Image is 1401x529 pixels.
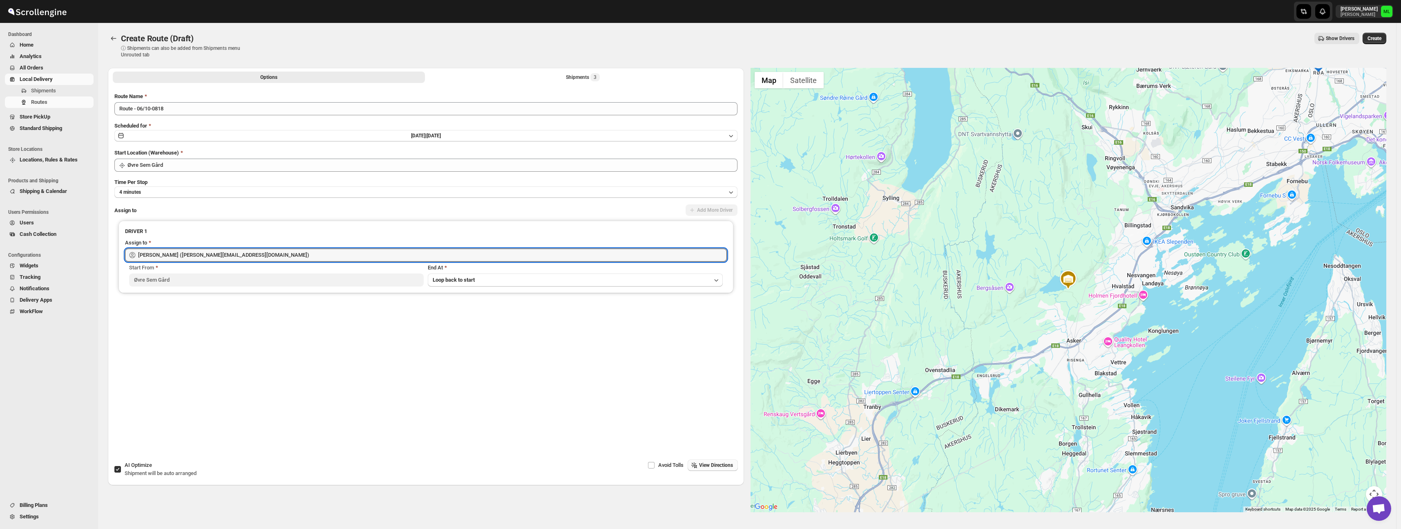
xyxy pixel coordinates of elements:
[433,277,475,283] span: Loop back to start
[5,85,94,96] button: Shipments
[114,186,737,198] button: 4 minutes
[1363,33,1386,44] button: Create
[1336,5,1393,18] button: User menu
[1367,496,1391,521] div: Open chat
[119,189,141,195] span: 4 minutes
[125,239,147,247] div: Assign to
[8,209,94,215] span: Users Permissions
[8,31,94,38] span: Dashboard
[5,62,94,74] button: All Orders
[1335,507,1346,511] a: Terms (opens in new tab)
[114,179,147,185] span: Time Per Stop
[1351,507,1384,511] a: Report a map error
[20,502,48,508] span: Billing Plans
[8,177,94,184] span: Products and Shipping
[5,271,94,283] button: Tracking
[594,74,597,81] span: 3
[658,462,684,468] span: Avoid Tolls
[108,86,744,395] div: All Route Options
[108,33,119,44] button: Routes
[121,45,250,58] p: ⓘ Shipments can also be added from Shipments menu Unrouted tab
[5,217,94,229] button: Users
[20,513,39,520] span: Settings
[5,154,94,166] button: Locations, Rules & Rates
[113,72,425,83] button: All Route Options
[20,125,62,131] span: Standard Shipping
[8,252,94,258] span: Configurations
[783,72,824,88] button: Show satellite imagery
[1341,12,1378,17] p: [PERSON_NAME]
[260,74,277,81] span: Options
[7,1,68,22] img: ScrollEngine
[5,283,94,294] button: Notifications
[114,102,737,115] input: Eg: Bengaluru Route
[125,462,152,468] span: AI Optimize
[20,297,52,303] span: Delivery Apps
[20,53,42,59] span: Analytics
[5,229,94,240] button: Cash Collection
[20,285,49,291] span: Notifications
[699,462,733,468] span: View Directions
[127,159,737,172] input: Search location
[20,188,67,194] span: Shipping & Calendar
[1381,6,1392,17] span: Michael Lunga
[114,207,136,213] span: Assign to
[1326,35,1354,42] span: Show Drivers
[753,502,780,512] img: Google
[411,133,427,139] span: [DATE] |
[20,231,56,237] span: Cash Collection
[1314,33,1359,44] button: Show Drivers
[20,157,78,163] span: Locations, Rules & Rates
[5,39,94,51] button: Home
[5,500,94,511] button: Billing Plans
[125,227,727,235] h3: DRIVER 1
[20,114,50,120] span: Store PickUp
[1285,507,1330,511] span: Map data ©2025 Google
[753,502,780,512] a: Open this area in Google Maps (opens a new window)
[1245,507,1280,512] button: Keyboard shortcuts
[1366,486,1382,502] button: Map camera controls
[5,294,94,306] button: Delivery Apps
[1367,35,1381,42] span: Create
[31,99,47,105] span: Routes
[20,42,34,48] span: Home
[138,249,727,262] input: Search assignee
[5,260,94,271] button: Widgets
[1383,9,1390,14] text: ML
[427,72,739,83] button: Selected Shipments
[121,34,194,43] span: Create Route (Draft)
[5,51,94,62] button: Analytics
[1341,6,1378,12] p: [PERSON_NAME]
[31,87,56,94] span: Shipments
[114,150,179,156] span: Start Location (Warehouse)
[5,186,94,197] button: Shipping & Calendar
[20,76,53,82] span: Local Delivery
[755,72,783,88] button: Show street map
[20,308,43,314] span: WorkFlow
[114,123,147,129] span: Scheduled for
[20,262,38,269] span: Widgets
[5,511,94,522] button: Settings
[20,65,43,71] span: All Orders
[114,93,143,99] span: Route Name
[5,96,94,108] button: Routes
[566,73,600,81] div: Shipments
[129,264,154,271] span: Start From
[428,273,723,287] button: Loop back to start
[5,306,94,317] button: WorkFlow
[428,264,723,272] div: End At
[8,146,94,152] span: Store Locations
[20,220,34,226] span: Users
[114,130,737,141] button: [DATE]|[DATE]
[125,470,197,476] span: Shipment will be auto arranged
[20,274,40,280] span: Tracking
[688,460,738,471] button: View Directions
[427,133,441,139] span: [DATE]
